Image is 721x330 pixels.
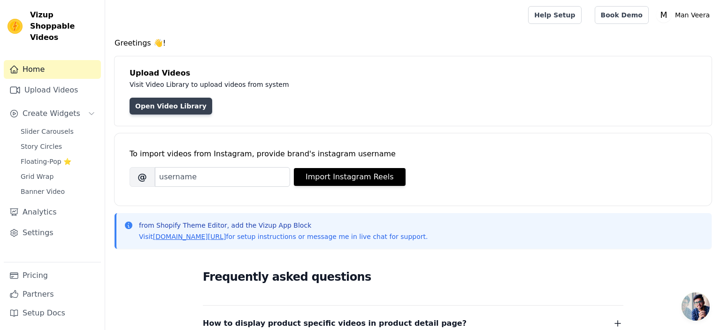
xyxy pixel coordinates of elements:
p: Visit for setup instructions or message me in live chat for support. [139,232,428,241]
a: Setup Docs [4,304,101,322]
a: Banner Video [15,185,101,198]
span: Banner Video [21,187,65,196]
a: Slider Carousels [15,125,101,138]
span: Create Widgets [23,108,80,119]
a: Open Video Library [130,98,212,115]
input: username [155,167,290,187]
a: [DOMAIN_NAME][URL] [153,233,226,240]
div: To import videos from Instagram, provide brand's instagram username [130,148,697,160]
button: Create Widgets [4,104,101,123]
img: Vizup [8,19,23,34]
span: Slider Carousels [21,127,74,136]
button: M Man Veera [656,7,713,23]
p: Man Veera [671,7,713,23]
span: How to display product specific videos in product detail page? [203,317,467,330]
a: Book Demo [595,6,649,24]
a: Open chat [682,292,710,321]
span: Story Circles [21,142,62,151]
span: Vizup Shoppable Videos [30,9,97,43]
a: Analytics [4,203,101,222]
p: Visit Video Library to upload videos from system [130,79,550,90]
h2: Frequently asked questions [203,268,623,286]
span: @ [130,167,155,187]
h4: Greetings 👋! [115,38,712,49]
a: Help Setup [528,6,581,24]
text: M [660,10,667,20]
button: Import Instagram Reels [294,168,406,186]
a: Partners [4,285,101,304]
a: Home [4,60,101,79]
a: Upload Videos [4,81,101,100]
button: How to display product specific videos in product detail page? [203,317,623,330]
h4: Upload Videos [130,68,697,79]
p: from Shopify Theme Editor, add the Vizup App Block [139,221,428,230]
a: Story Circles [15,140,101,153]
a: Settings [4,223,101,242]
a: Grid Wrap [15,170,101,183]
span: Floating-Pop ⭐ [21,157,71,166]
a: Pricing [4,266,101,285]
span: Grid Wrap [21,172,54,181]
a: Floating-Pop ⭐ [15,155,101,168]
